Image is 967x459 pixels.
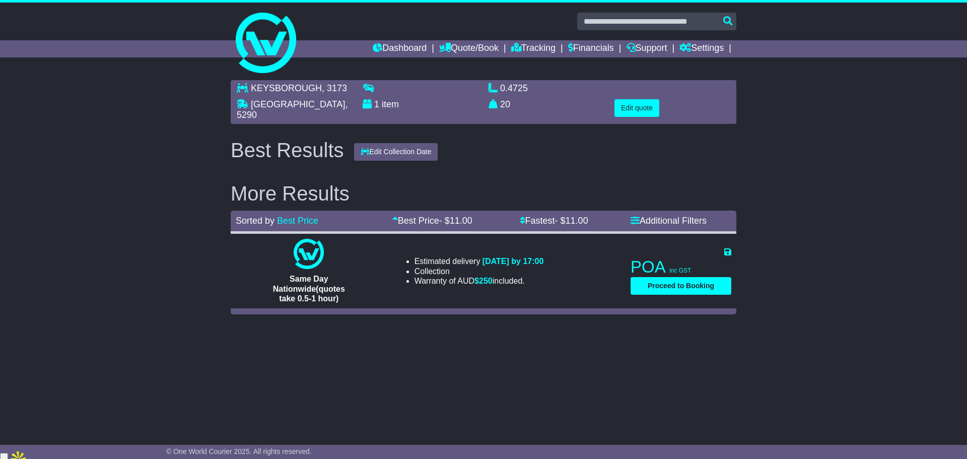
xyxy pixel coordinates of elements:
button: Edit quote [614,99,659,117]
span: 1 [374,99,379,109]
button: Proceed to Booking [631,277,731,295]
span: - $ [439,216,472,226]
span: [DATE] by 17:00 [482,257,544,266]
span: [GEOGRAPHIC_DATA] [251,99,345,109]
a: Settings [679,40,724,57]
a: Tracking [511,40,556,57]
span: Sorted by [236,216,274,226]
h2: More Results [231,182,736,205]
a: Best Price- $11.00 [392,216,472,226]
a: Best Price [277,216,318,226]
a: Quote/Book [439,40,499,57]
span: 11.00 [566,216,588,226]
span: Same Day Nationwide(quotes take 0.5-1 hour) [273,275,345,302]
a: Financials [568,40,614,57]
span: $ [474,277,493,285]
span: , 3173 [322,83,347,93]
div: Best Results [226,139,349,161]
li: Collection [415,267,544,276]
span: 250 [479,277,493,285]
li: Warranty of AUD included. [415,276,544,286]
span: 0.4725 [500,83,528,93]
button: Edit Collection Date [354,143,438,161]
span: KEYSBOROUGH [251,83,322,93]
li: Estimated delivery [415,256,544,266]
span: , 5290 [237,99,348,120]
a: Additional Filters [631,216,707,226]
span: 11.00 [450,216,472,226]
span: item [382,99,399,109]
span: inc GST [669,267,691,274]
span: 20 [500,99,510,109]
img: One World Courier: Same Day Nationwide(quotes take 0.5-1 hour) [294,239,324,269]
a: Fastest- $11.00 [520,216,588,226]
a: Support [627,40,667,57]
p: POA [631,257,731,277]
span: © One World Courier 2025. All rights reserved. [166,447,312,455]
span: - $ [555,216,588,226]
a: Dashboard [373,40,427,57]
